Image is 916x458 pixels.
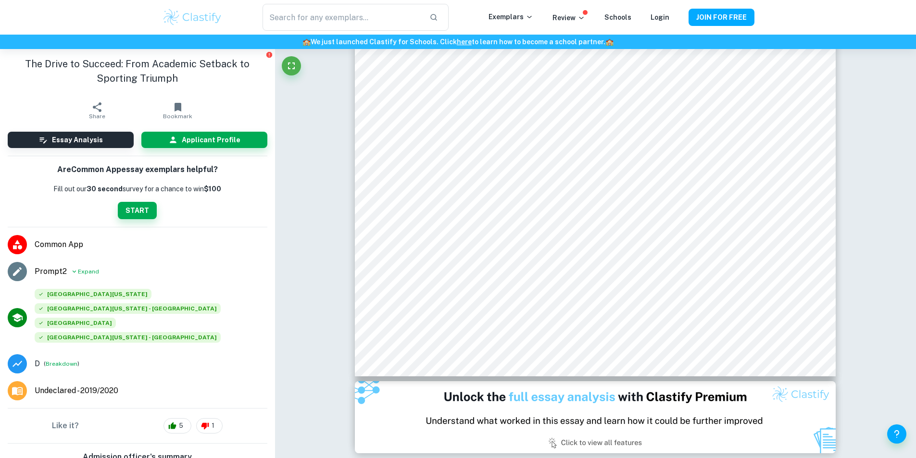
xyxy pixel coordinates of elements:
[52,420,79,432] h6: Like it?
[302,38,311,46] span: 🏫
[46,359,77,368] button: Breakdown
[651,13,669,21] a: Login
[35,318,116,328] span: [GEOGRAPHIC_DATA]
[138,97,218,124] button: Bookmark
[35,385,126,396] a: Major and Application Year
[35,318,116,332] div: Accepted: University of Cincinnati
[196,418,223,433] div: 1
[35,289,151,303] div: Accepted: University of Minnesota - Twin Cities Campus
[35,289,151,299] span: [GEOGRAPHIC_DATA][US_STATE]
[355,381,836,453] img: Ad
[35,332,221,343] span: [GEOGRAPHIC_DATA][US_STATE] - [GEOGRAPHIC_DATA]
[78,267,99,276] span: Expand
[689,9,754,26] button: JOIN FOR FREE
[71,266,99,277] button: Expand
[57,97,138,124] button: Share
[182,135,240,145] h6: Applicant Profile
[87,185,123,193] b: 30 second
[35,266,67,277] a: Prompt2
[57,164,218,176] h6: Are Common App essay exemplars helpful?
[35,239,267,250] span: Common App
[52,135,103,145] h6: Essay Analysis
[163,113,192,120] span: Bookmark
[35,385,118,396] span: Undeclared - 2019/2020
[457,38,472,46] a: here
[604,13,631,21] a: Schools
[35,332,221,347] div: Accepted: University of Michigan - Dearborn
[35,303,221,314] span: [GEOGRAPHIC_DATA][US_STATE] - [GEOGRAPHIC_DATA]
[605,38,614,46] span: 🏫
[8,57,267,86] h1: The Drive to Succeed: From Academic Setback to Sporting Triumph
[89,113,105,120] span: Share
[35,303,221,318] div: Accepted: University of Michigan - Flint
[53,184,221,194] p: Fill out our survey for a chance to win
[44,359,79,368] span: ( )
[35,266,67,277] span: Prompt 2
[266,51,273,58] button: Report issue
[118,202,157,219] button: START
[489,12,533,22] p: Exemplars
[174,421,188,431] span: 5
[2,37,914,47] h6: We just launched Clastify for Schools. Click to learn how to become a school partner.
[204,185,221,193] strong: $100
[35,358,40,370] p: Grade
[887,424,906,444] button: Help and Feedback
[163,418,191,433] div: 5
[282,56,301,75] button: Fullscreen
[141,132,267,148] button: Applicant Profile
[206,421,220,431] span: 1
[162,8,223,27] img: Clastify logo
[8,132,134,148] button: Essay Analysis
[552,12,585,23] p: Review
[263,4,421,31] input: Search for any exemplars...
